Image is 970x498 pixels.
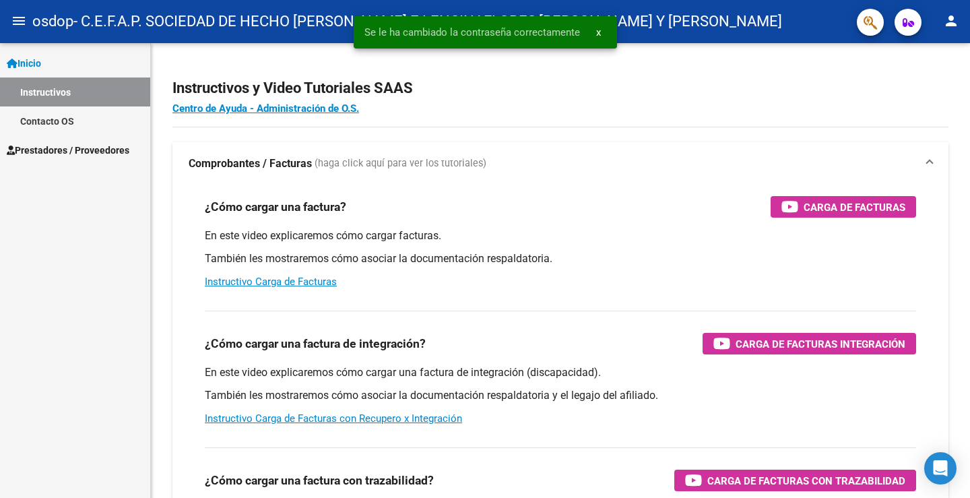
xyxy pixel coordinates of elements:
mat-icon: person [943,13,959,29]
h2: Instructivos y Video Tutoriales SAAS [172,75,948,101]
span: Carga de Facturas [804,199,905,216]
p: En este video explicaremos cómo cargar una factura de integración (discapacidad). [205,365,916,380]
a: Centro de Ayuda - Administración de O.S. [172,102,359,115]
span: Inicio [7,56,41,71]
mat-icon: menu [11,13,27,29]
span: osdop [32,7,73,36]
span: x [596,26,601,38]
h3: ¿Cómo cargar una factura con trazabilidad? [205,471,434,490]
button: Carga de Facturas [771,196,916,218]
span: Prestadores / Proveedores [7,143,129,158]
h3: ¿Cómo cargar una factura? [205,197,346,216]
h3: ¿Cómo cargar una factura de integración? [205,334,426,353]
span: (haga click aquí para ver los tutoriales) [315,156,486,171]
p: También les mostraremos cómo asociar la documentación respaldatoria y el legajo del afiliado. [205,388,916,403]
p: También les mostraremos cómo asociar la documentación respaldatoria. [205,251,916,266]
a: Instructivo Carga de Facturas con Recupero x Integración [205,412,462,425]
mat-expansion-panel-header: Comprobantes / Facturas (haga click aquí para ver los tutoriales) [172,142,948,185]
span: Carga de Facturas con Trazabilidad [707,472,905,489]
a: Instructivo Carga de Facturas [205,276,337,288]
span: Carga de Facturas Integración [736,336,905,352]
button: x [585,20,612,44]
span: - C.E.F.A.P. SOCIEDAD DE HECHO [PERSON_NAME] E LENCINAFLORES,[PERSON_NAME] Y [PERSON_NAME] [73,7,782,36]
button: Carga de Facturas con Trazabilidad [674,470,916,491]
p: En este video explicaremos cómo cargar facturas. [205,228,916,243]
button: Carga de Facturas Integración [703,333,916,354]
span: Se le ha cambiado la contraseña correctamente [364,26,580,39]
strong: Comprobantes / Facturas [189,156,312,171]
div: Open Intercom Messenger [924,452,957,485]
